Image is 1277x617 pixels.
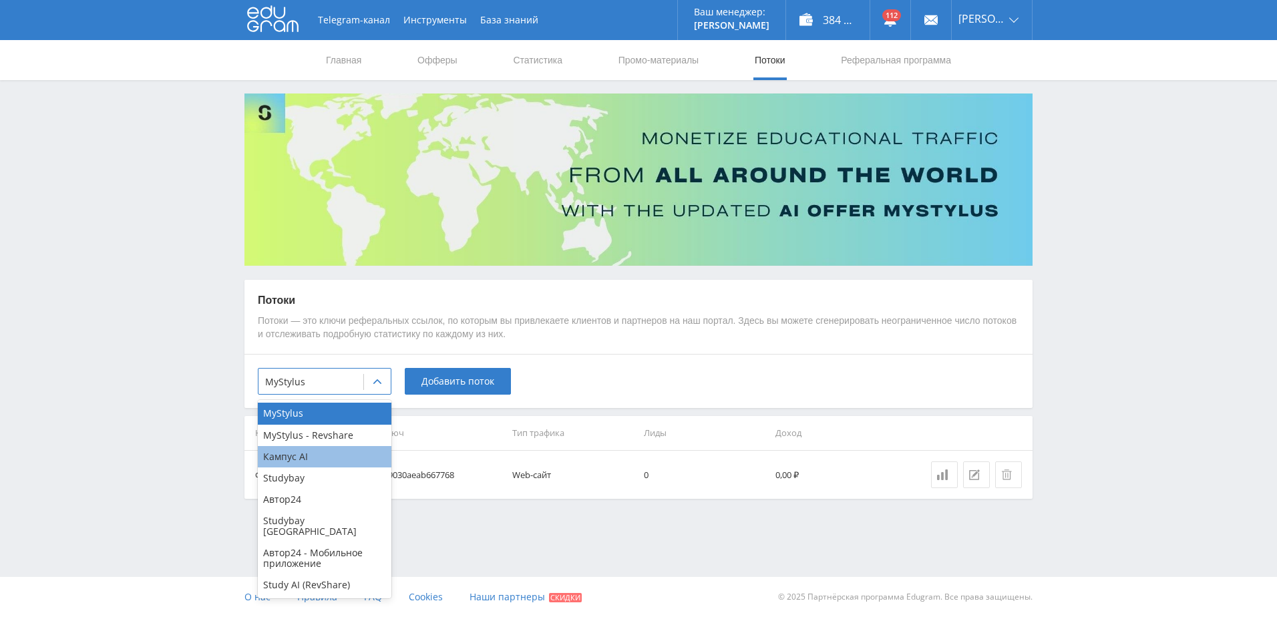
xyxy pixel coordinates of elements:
th: Ключ [376,416,508,450]
span: Добавить поток [421,376,494,387]
td: 0 [638,451,770,499]
p: Потоки [258,293,1019,308]
a: Cookies [409,577,443,617]
a: О нас [244,577,270,617]
div: Кампус AI [258,446,391,467]
div: Study AI (RevShare) [258,574,391,596]
a: Промо-материалы [617,40,700,80]
a: Статистика [512,40,564,80]
span: Наши партнеры [470,590,545,603]
a: Офферы [416,40,459,80]
td: cf9030aeab667768 [376,451,508,499]
th: Тип трафика [507,416,638,450]
div: Studybay [GEOGRAPHIC_DATA] [258,510,391,542]
a: Реферальная программа [840,40,952,80]
th: Лиды [638,416,770,450]
span: О нас [244,590,270,603]
th: Название [244,416,376,450]
span: [PERSON_NAME] [958,13,1005,24]
div: Автор24 - Мобильное приложение [258,542,391,574]
td: Web-сайт [507,451,638,499]
img: Banner [244,93,1033,266]
div: MyStylus [258,403,391,424]
a: Потоки [753,40,787,80]
a: Наши партнеры Скидки [470,577,582,617]
div: MyStylus - Revshare [258,425,391,446]
th: Доход [770,416,902,450]
p: Потоки — это ключи реферальных ссылок, по которым вы привлекаете клиентов и партнеров на наш порт... [258,315,1019,341]
button: Добавить поток [405,368,511,395]
span: Скидки [549,593,582,602]
a: Главная [325,40,363,80]
div: default [255,467,283,483]
div: Studybay [258,467,391,489]
button: Редактировать [963,461,990,488]
p: [PERSON_NAME] [694,20,769,31]
td: 0,00 ₽ [770,451,902,499]
a: Статистика [931,461,958,488]
button: Удалить [995,461,1022,488]
span: Cookies [409,590,443,603]
div: © 2025 Партнёрская программа Edugram. Все права защищены. [645,577,1033,617]
div: Автор24 [258,489,391,510]
p: Ваш менеджер: [694,7,769,17]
